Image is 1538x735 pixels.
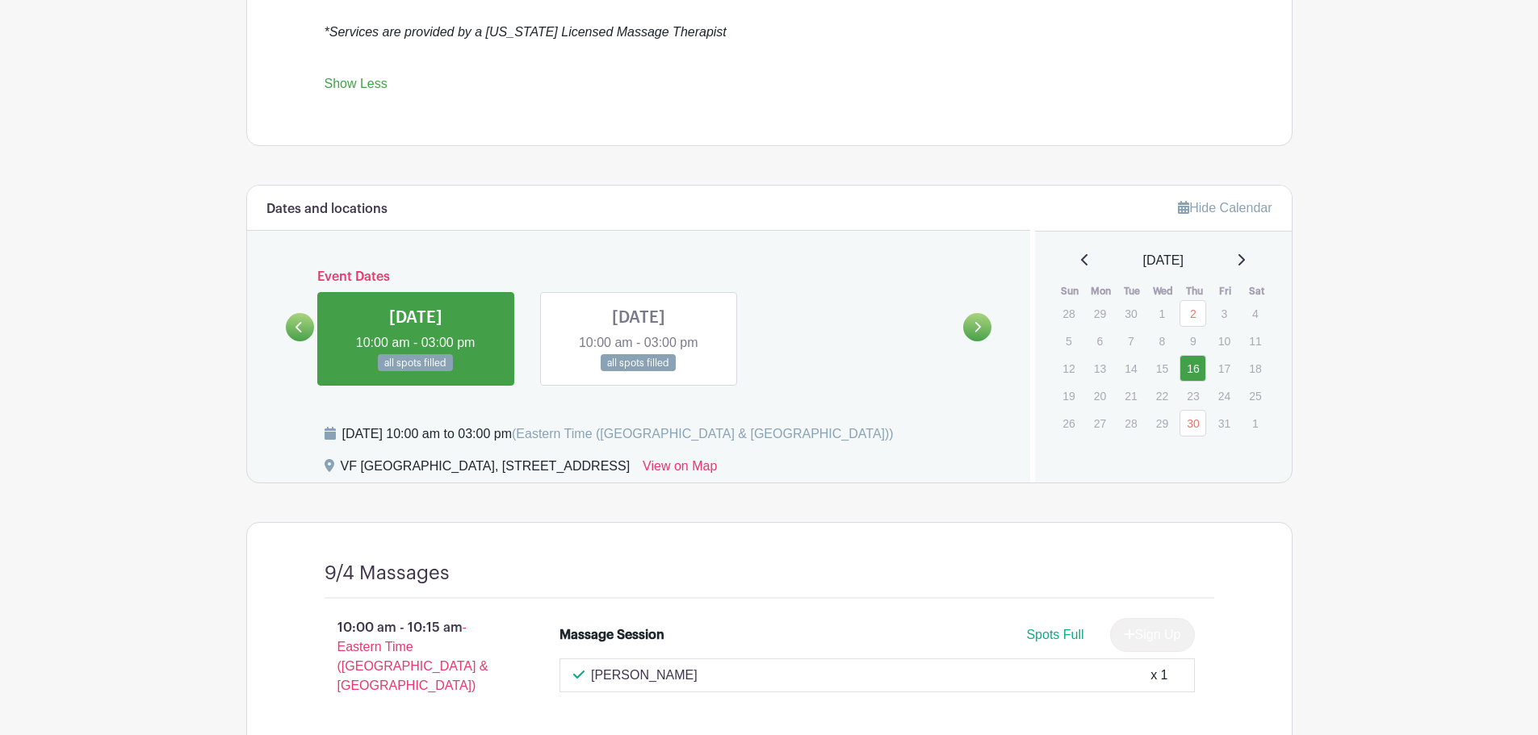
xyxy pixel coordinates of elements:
[1149,411,1176,436] p: 29
[1087,411,1113,436] p: 27
[1143,251,1184,270] span: [DATE]
[1179,283,1210,299] th: Thu
[1117,356,1144,381] p: 14
[1150,666,1167,685] div: x 1
[1087,328,1113,353] p: 6
[325,25,727,39] em: *Services are provided by a [US_STATE] Licensed Massage Therapist
[325,562,450,585] h4: 9/4 Massages
[1210,283,1242,299] th: Fri
[1087,383,1113,408] p: 20
[1149,328,1176,353] p: 8
[1211,356,1238,381] p: 17
[1211,411,1238,436] p: 31
[325,77,388,97] a: Show Less
[1242,328,1268,353] p: 11
[1180,383,1206,408] p: 23
[1211,328,1238,353] p: 10
[1117,283,1148,299] th: Tue
[1149,301,1176,326] p: 1
[1180,410,1206,436] a: 30
[1180,355,1206,382] a: 16
[1117,301,1144,326] p: 30
[559,625,664,645] div: Massage Session
[1117,411,1144,436] p: 28
[1087,301,1113,326] p: 29
[266,202,388,217] h6: Dates and locations
[1242,383,1268,408] p: 25
[1242,356,1268,381] p: 18
[1211,301,1238,326] p: 3
[512,427,894,441] span: (Eastern Time ([GEOGRAPHIC_DATA] & [GEOGRAPHIC_DATA]))
[1055,411,1082,436] p: 26
[1180,300,1206,327] a: 2
[1117,383,1144,408] p: 21
[1055,301,1082,326] p: 28
[1086,283,1117,299] th: Mon
[643,457,717,482] a: View on Map
[591,666,698,685] p: [PERSON_NAME]
[1117,328,1144,353] p: 7
[1148,283,1180,299] th: Wed
[1178,201,1272,215] a: Hide Calendar
[299,612,534,702] p: 10:00 am - 10:15 am
[1055,328,1082,353] p: 5
[1055,356,1082,381] p: 12
[314,269,964,285] h6: Event Dates
[1026,628,1083,641] span: Spots Full
[1149,356,1176,381] p: 15
[1054,283,1086,299] th: Sun
[341,457,631,482] div: VF [GEOGRAPHIC_DATA], [STREET_ADDRESS]
[1180,328,1206,353] p: 9
[342,424,894,444] div: [DATE] 10:00 am to 03:00 pm
[1149,383,1176,408] p: 22
[1241,283,1272,299] th: Sat
[1242,301,1268,326] p: 4
[1211,383,1238,408] p: 24
[1087,356,1113,381] p: 13
[1242,411,1268,436] p: 1
[1055,383,1082,408] p: 19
